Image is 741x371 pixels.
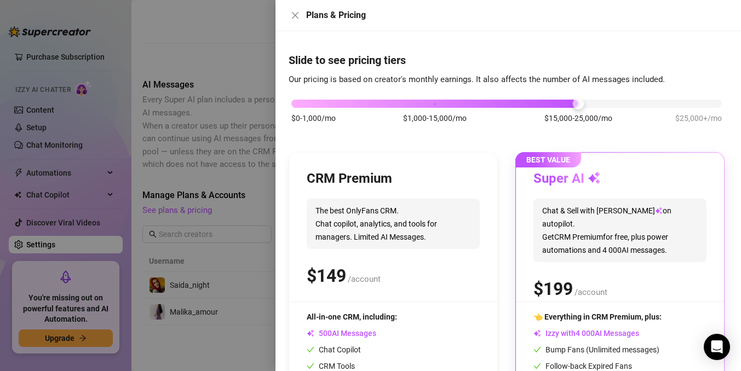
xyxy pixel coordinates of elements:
span: Izzy with AI Messages [533,329,639,338]
span: $15,000-25,000/mo [544,112,612,124]
span: $25,000+/mo [675,112,722,124]
span: $1,000-15,000/mo [403,112,467,124]
h4: Slide to see pricing tiers [289,53,728,68]
button: Close [289,9,302,22]
span: check [307,346,314,353]
span: CRM Tools [307,362,355,370]
span: $0-1,000/mo [291,112,336,124]
span: Chat Copilot [307,345,361,354]
div: Plans & Pricing [306,9,728,22]
span: Chat & Sell with [PERSON_NAME] on autopilot. Get CRM Premium for free, plus power automations and... [533,199,706,262]
span: AI Messages [307,329,376,338]
span: 👈 Everything in CRM Premium, plus: [533,312,662,321]
span: The best OnlyFans CRM. Chat copilot, analytics, and tools for managers. Limited AI Messages. [307,199,480,249]
h3: Super AI [533,170,601,188]
span: Our pricing is based on creator's monthly earnings. It also affects the number of AI messages inc... [289,74,665,84]
span: /account [575,287,607,297]
span: Follow-back Expired Fans [533,362,632,370]
span: $ [533,279,573,299]
span: close [291,11,300,20]
div: Open Intercom Messenger [704,334,730,360]
span: All-in-one CRM, including: [307,312,397,321]
span: check [307,362,314,370]
h3: CRM Premium [307,170,392,188]
span: check [533,362,541,370]
span: $ [307,265,346,286]
span: Bump Fans (Unlimited messages) [533,345,659,354]
span: check [533,346,541,353]
span: BEST VALUE [515,152,581,167]
span: /account [348,274,381,284]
